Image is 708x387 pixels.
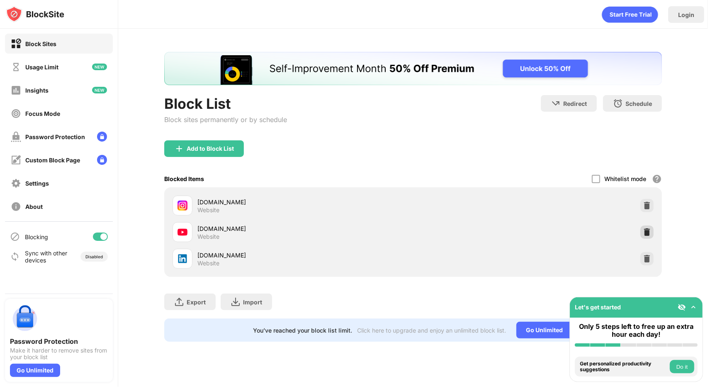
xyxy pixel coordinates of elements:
[197,206,219,214] div: Website
[187,299,206,306] div: Export
[25,64,58,71] div: Usage Limit
[10,304,40,334] img: push-password-protection.svg
[575,304,621,311] div: Let's get started
[97,155,107,165] img: lock-menu.svg
[10,232,20,242] img: blocking-icon.svg
[25,87,49,94] div: Insights
[92,64,107,70] img: new-icon.svg
[164,52,662,85] iframe: Banner
[164,95,287,112] div: Block List
[178,227,187,237] img: favicons
[575,323,698,338] div: Only 5 steps left to free up an extra hour each day!
[25,110,60,117] div: Focus Mode
[11,155,21,165] img: customize-block-page-off.svg
[678,303,686,311] img: eye-not-visible.svg
[197,224,413,233] div: [DOMAIN_NAME]
[6,6,64,22] img: logo-blocksite.svg
[197,251,413,260] div: [DOMAIN_NAME]
[10,337,108,345] div: Password Protection
[197,260,219,267] div: Website
[580,361,668,373] div: Get personalized productivity suggestions
[25,203,43,210] div: About
[197,198,413,206] div: [DOMAIN_NAME]
[11,108,21,119] img: focus-off.svg
[92,87,107,93] img: new-icon.svg
[25,157,80,164] div: Custom Block Page
[243,299,262,306] div: Import
[11,201,21,212] img: about-off.svg
[358,327,506,334] div: Click here to upgrade and enjoy an unlimited block list.
[10,252,20,262] img: sync-icon.svg
[11,85,21,96] img: insights-off.svg
[25,233,48,240] div: Blocking
[85,254,103,259] div: Disabled
[11,39,21,49] img: block-on.svg
[689,303,698,311] img: omni-setup-toggle.svg
[11,132,21,142] img: password-protection-off.svg
[11,178,21,189] img: settings-off.svg
[197,233,219,240] div: Website
[516,322,573,338] div: Go Unlimited
[25,40,56,47] div: Block Sites
[10,347,108,360] div: Make it harder to remove sites from your block list
[563,100,587,107] div: Redirect
[678,11,694,18] div: Login
[187,145,234,152] div: Add to Block List
[253,327,353,334] div: You’ve reached your block list limit.
[97,132,107,142] img: lock-menu.svg
[625,100,652,107] div: Schedule
[25,250,68,264] div: Sync with other devices
[178,201,187,211] img: favicons
[25,180,49,187] div: Settings
[11,62,21,72] img: time-usage-off.svg
[25,133,85,140] div: Password Protection
[164,115,287,124] div: Block sites permanently or by schedule
[670,360,694,373] button: Do it
[164,175,204,182] div: Blocked Items
[602,6,658,23] div: animation
[178,254,187,264] img: favicons
[10,364,60,377] div: Go Unlimited
[604,175,646,182] div: Whitelist mode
